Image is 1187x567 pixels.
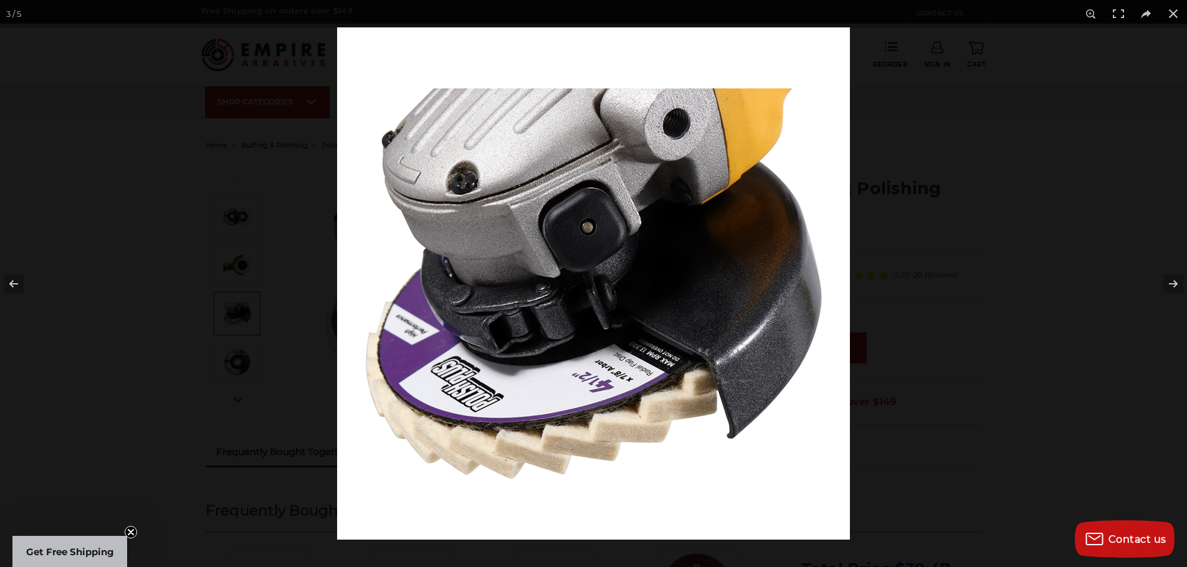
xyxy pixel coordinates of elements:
[1075,520,1175,558] button: Contact us
[26,546,114,558] span: Get Free Shipping
[1143,253,1187,315] button: Next (arrow right)
[337,27,850,540] img: 4.5_Inch_Polishing_Flap_Disc_-_Grinder__68133.1680561216.jpg
[125,526,137,538] button: Close teaser
[1108,533,1166,545] span: Contact us
[12,536,127,567] div: Get Free ShippingClose teaser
